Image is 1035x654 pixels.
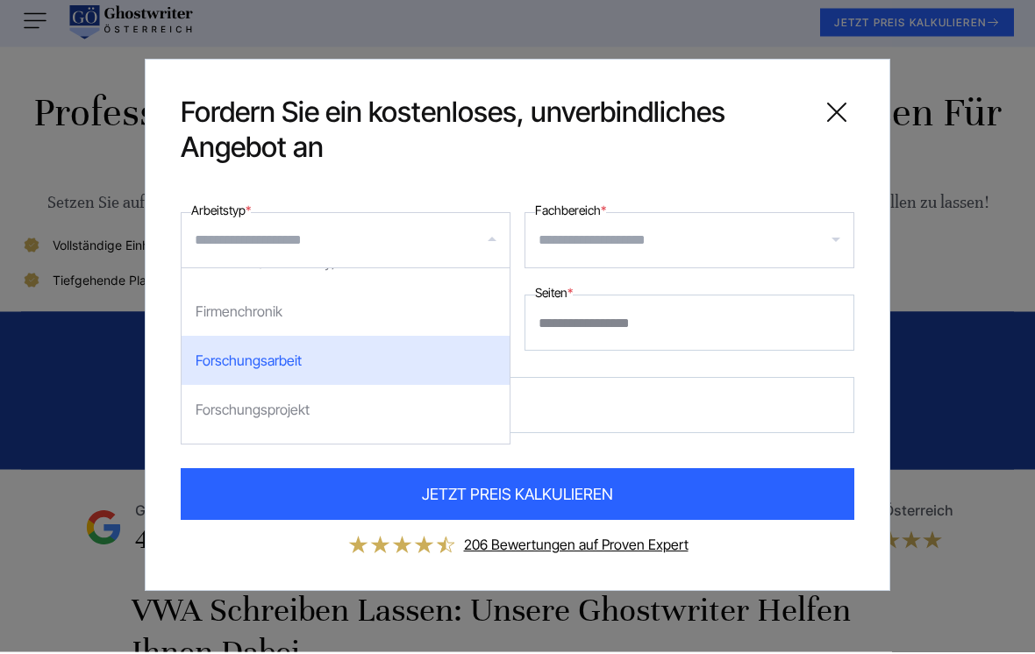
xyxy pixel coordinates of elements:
[181,471,854,522] button: JETZT PREIS KALKULIEREN
[464,538,689,556] a: 206 Bewertungen auf Proven Expert
[182,437,510,486] div: Habilitation
[182,387,510,437] div: Forschungsprojekt
[535,203,606,224] label: Fachbereich
[182,289,510,338] div: Firmenchronik
[191,203,251,224] label: Arbeitstyp
[182,338,510,387] div: Forschungsarbeit
[181,97,805,167] span: Fordern Sie ein kostenloses, unverbindliches Angebot an
[535,285,573,306] label: Seiten
[422,485,613,508] span: JETZT PREIS KALKULIEREN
